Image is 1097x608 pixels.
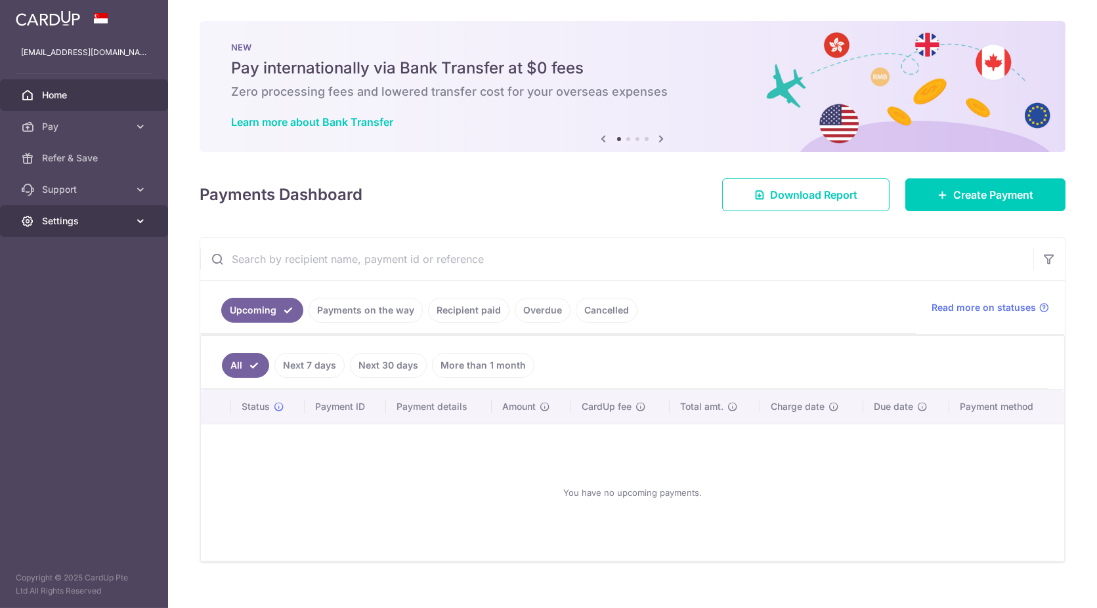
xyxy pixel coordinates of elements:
span: Refer & Save [42,152,129,165]
span: CardUp fee [582,400,632,413]
span: Download Report [770,187,857,203]
a: Payments on the way [309,298,423,323]
a: Read more on statuses [932,301,1049,314]
span: Total amt. [680,400,723,413]
a: Learn more about Bank Transfer [231,115,393,129]
p: [EMAIL_ADDRESS][DOMAIN_NAME] [21,46,147,59]
p: NEW [231,42,1034,52]
span: Status [242,400,270,413]
a: Upcoming [221,298,303,323]
th: Payment details [386,390,492,424]
span: Due date [874,400,913,413]
a: Next 30 days [350,353,427,378]
a: Recipient paid [428,298,509,323]
a: Create Payment [905,178,1065,211]
h5: Pay internationally via Bank Transfer at $0 fees [231,58,1034,79]
a: Cancelled [576,298,637,323]
span: Support [42,183,129,196]
span: Read more on statuses [932,301,1036,314]
img: CardUp [16,10,80,26]
input: Search by recipient name, payment id or reference [200,238,1033,280]
th: Payment method [949,390,1064,424]
span: Amount [502,400,536,413]
div: You have no upcoming payments. [217,435,1048,550]
h6: Zero processing fees and lowered transfer cost for your overseas expenses [231,84,1034,100]
th: Payment ID [305,390,386,424]
span: Pay [42,120,129,133]
span: Create Payment [953,187,1033,203]
img: Bank transfer banner [200,21,1065,152]
a: Download Report [722,178,890,211]
h4: Payments Dashboard [200,183,362,207]
a: All [222,353,269,378]
a: More than 1 month [432,353,534,378]
a: Overdue [515,298,570,323]
a: Next 7 days [274,353,345,378]
span: Settings [42,214,129,228]
span: Charge date [771,400,825,413]
span: Home [42,89,129,102]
